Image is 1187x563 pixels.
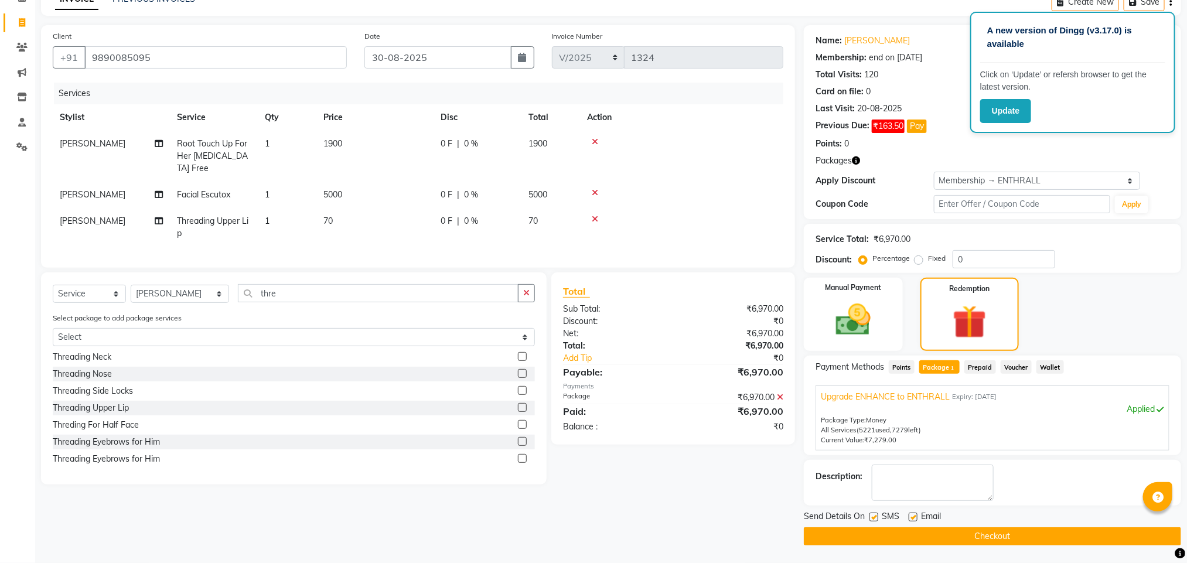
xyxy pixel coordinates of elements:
th: Total [521,104,580,131]
div: ₹0 [673,421,792,433]
div: Discount: [554,315,673,327]
div: Coupon Code [816,198,933,210]
label: Redemption [949,284,990,294]
a: [PERSON_NAME] [844,35,910,47]
th: Price [316,104,434,131]
div: Name: [816,35,842,47]
div: Threading Neck [53,351,111,363]
span: Money [866,416,886,424]
div: ₹0 [673,315,792,327]
span: 0 F [441,189,452,201]
button: Pay [907,120,927,133]
div: Sub Total: [554,303,673,315]
input: Search or Scan [238,284,519,302]
div: Total Visits: [816,69,862,81]
button: +91 [53,46,86,69]
span: Packages [816,155,852,167]
span: [PERSON_NAME] [60,216,125,226]
th: Service [170,104,258,131]
span: | [457,189,459,201]
span: 0 % [464,138,478,150]
label: Client [53,31,71,42]
div: ₹6,970.00 [673,340,792,352]
div: 120 [864,69,878,81]
label: Select package to add package services [53,313,182,323]
div: Threading Eyebrows for Him [53,453,160,465]
span: | [457,138,459,150]
div: Balance : [554,421,673,433]
div: Previous Due: [816,120,869,133]
a: Add Tip [554,352,693,364]
p: A new version of Dingg (v3.17.0) is available [987,24,1158,50]
div: Threading Nose [53,368,112,380]
span: Total [563,285,590,298]
div: Threading Upper Lip [53,402,129,414]
span: 5000 [528,189,547,200]
span: Points [889,360,915,374]
span: Send Details On [804,510,865,525]
span: ₹163.50 [872,120,905,133]
span: Payment Methods [816,361,884,373]
div: Threading Eyebrows for Him [53,436,160,448]
div: Paid: [554,404,673,418]
div: ₹6,970.00 [673,327,792,340]
span: 1 [265,216,270,226]
th: Disc [434,104,521,131]
div: Membership: [816,52,867,64]
div: ₹6,970.00 [673,391,792,404]
label: Manual Payment [826,282,882,293]
th: Action [580,104,783,131]
span: ₹7,279.00 [864,436,896,444]
span: 5000 [323,189,342,200]
span: Wallet [1036,360,1064,374]
button: Checkout [804,527,1181,545]
button: Apply [1115,196,1148,213]
span: Root Touch Up For Her [MEDICAL_DATA] Free [177,138,248,173]
div: ₹0 [693,352,792,364]
span: 1900 [528,138,547,149]
div: Net: [554,327,673,340]
span: [PERSON_NAME] [60,189,125,200]
div: Services [54,83,792,104]
span: Threading Upper Lip [177,216,248,238]
span: used, left) [857,426,921,434]
div: end on [DATE] [869,52,922,64]
div: Apply Discount [816,175,933,187]
div: Package [554,391,673,404]
div: 20-08-2025 [857,103,902,115]
div: ₹6,970.00 [874,233,910,245]
span: 1900 [323,138,342,149]
span: 0 F [441,215,452,227]
div: ₹6,970.00 [673,365,792,379]
span: Upgrade ENHANCE to ENTHRALL [821,391,950,403]
div: ₹6,970.00 [673,404,792,418]
button: Update [980,99,1031,123]
div: Threading Side Locks [53,385,133,397]
span: 0 % [464,189,478,201]
span: (5221 [857,426,875,434]
span: 1 [265,138,270,149]
th: Stylist [53,104,170,131]
th: Qty [258,104,316,131]
span: 70 [528,216,538,226]
span: 70 [323,216,333,226]
span: Facial Escutox [177,189,230,200]
span: 1 [950,365,956,372]
div: Service Total: [816,233,869,245]
label: Fixed [928,253,946,264]
span: 0 F [441,138,452,150]
div: 0 [866,86,871,98]
span: Prepaid [964,360,996,374]
span: 1 [265,189,270,200]
span: Expiry: [DATE] [952,392,997,402]
div: Last Visit: [816,103,855,115]
span: Voucher [1001,360,1032,374]
span: Email [921,510,941,525]
span: | [457,215,459,227]
div: Applied [821,403,1164,415]
input: Enter Offer / Coupon Code [934,195,1111,213]
label: Percentage [872,253,910,264]
span: SMS [882,510,899,525]
span: Package Type: [821,416,866,424]
div: Description: [816,470,862,483]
